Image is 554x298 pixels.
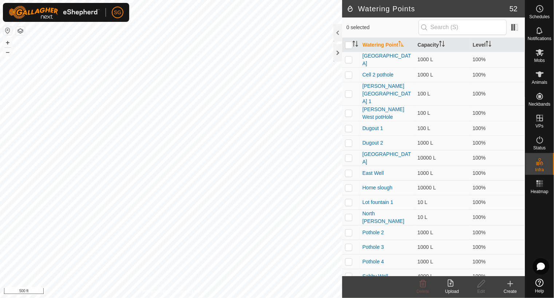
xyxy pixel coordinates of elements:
span: 0 selected [347,24,419,31]
span: Heatmap [531,189,549,194]
a: Help [525,276,554,296]
td: 1000 L [415,254,470,269]
div: 100% [473,56,522,63]
a: [GEOGRAPHIC_DATA] [363,151,411,165]
td: 1000 L [415,225,470,240]
a: North [PERSON_NAME] [363,211,404,224]
a: Pothole 3 [363,244,384,250]
button: Map Layers [16,27,25,35]
td: 4000 L [415,269,470,283]
div: 100% [473,184,522,192]
span: Help [535,289,544,293]
a: Home slough [363,185,393,191]
a: Privacy Policy [142,289,170,295]
a: Cell 2 pothole [363,72,394,78]
div: Create [496,288,525,295]
button: + [3,38,12,47]
div: 100% [473,229,522,236]
span: 52 [510,3,518,14]
span: Delete [417,289,430,294]
div: 100% [473,272,522,280]
a: Dugout 2 [363,140,383,146]
span: Status [533,146,546,150]
a: East Well [363,170,384,176]
p-sorticon: Activate to sort [352,42,358,48]
p-sorticon: Activate to sort [486,42,491,48]
span: SG [114,9,121,16]
div: 100% [473,125,522,132]
a: [GEOGRAPHIC_DATA] [363,53,411,66]
td: 100 L [415,82,470,105]
button: Reset Map [3,26,12,35]
a: Sabby Well [363,273,388,279]
span: Animals [532,80,547,85]
td: 10000 L [415,150,470,166]
div: 100% [473,169,522,177]
button: – [3,48,12,56]
span: Schedules [529,15,550,19]
span: Notifications [528,36,551,41]
td: 100 L [415,105,470,121]
span: Mobs [534,58,545,63]
h2: Watering Points [347,4,510,13]
a: Pothole 2 [363,230,384,235]
th: Watering Point [360,38,415,52]
a: Pothole 4 [363,259,384,264]
td: 1000 L [415,166,470,180]
span: Infra [535,168,544,172]
div: 100% [473,90,522,98]
a: Contact Us [178,289,200,295]
div: 100% [473,109,522,117]
div: 100% [473,154,522,162]
div: 100% [473,139,522,147]
td: 10 L [415,209,470,225]
td: 1000 L [415,52,470,67]
a: Dugout 1 [363,125,383,131]
a: Lot fountain 1 [363,199,393,205]
th: Capacity [415,38,470,52]
a: [PERSON_NAME] West potHole [363,106,404,120]
td: 1000 L [415,240,470,254]
a: [PERSON_NAME][GEOGRAPHIC_DATA] 1 [363,83,411,104]
p-sorticon: Activate to sort [398,42,404,48]
td: 1000 L [415,67,470,82]
span: Neckbands [529,102,550,106]
th: Level [470,38,525,52]
div: Upload [438,288,467,295]
div: 100% [473,258,522,266]
td: 100 L [415,121,470,136]
input: Search (S) [419,20,507,35]
p-sorticon: Activate to sort [439,42,445,48]
td: 1000 L [415,136,470,150]
div: Edit [467,288,496,295]
div: 100% [473,71,522,79]
div: 100% [473,213,522,221]
td: 10 L [415,195,470,209]
td: 10000 L [415,180,470,195]
div: 100% [473,199,522,206]
img: Gallagher Logo [9,6,100,19]
span: VPs [535,124,543,128]
div: 100% [473,243,522,251]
